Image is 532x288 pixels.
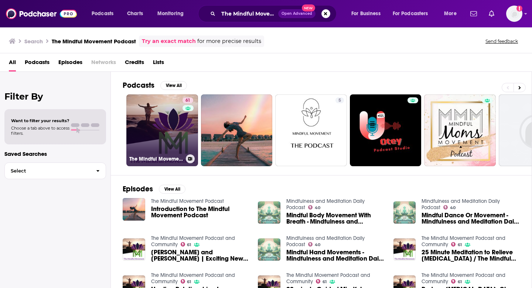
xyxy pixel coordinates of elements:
[4,91,106,102] h2: Filter By
[308,242,320,247] a: 40
[52,38,136,45] h3: The Mindful Movement Podcast
[151,272,235,285] a: The Mindful Movement Podcast and Community
[151,206,249,218] a: Introduction to The Mindful Movement Podcast
[422,272,505,285] a: The Mindful Movement Podcast and Community
[286,249,385,262] a: Mindful Hand Movements - Mindfulness and Meditation Daily Podcast
[338,97,341,104] span: 5
[183,97,193,103] a: 61
[393,238,416,261] img: 25 Minute Meditation to Relieve Stress and Anxiety / The Mindful Movement
[422,249,520,262] a: 25 Minute Meditation to Relieve Stress and Anxiety / The Mindful Movement
[506,6,522,22] span: Logged in as megcassidy
[483,38,520,44] button: Send feedback
[286,212,385,225] a: Mindful Body Movement With Breath - Mindfulness and Meditation Daily Podcast
[443,205,456,210] a: 40
[160,81,187,90] button: View All
[181,279,191,284] a: 61
[151,249,249,262] a: Sara and Les | Exciting News From The Mindful Movement
[187,280,191,284] span: 61
[506,6,522,22] button: Show profile menu
[125,56,144,71] a: Credits
[159,185,185,194] button: View All
[58,56,82,71] a: Episodes
[126,94,198,166] a: 61The Mindful Movement Podcast and Community
[123,184,185,194] a: EpisodesView All
[335,97,344,103] a: 5
[516,6,522,11] svg: Add a profile image
[258,238,280,261] img: Mindful Hand Movements - Mindfulness and Meditation Daily Podcast
[451,242,462,247] a: 61
[197,37,261,46] span: for more precise results
[11,118,69,123] span: Want to filter your results?
[323,280,327,284] span: 61
[286,235,365,248] a: Mindfulness and Meditation Daily Podcast
[218,8,278,20] input: Search podcasts, credits, & more...
[458,243,462,247] span: 61
[11,125,69,136] span: Choose a tab above to access filters.
[151,249,249,262] span: [PERSON_NAME] and [PERSON_NAME] | Exciting News From The Mindful Movement
[5,168,90,173] span: Select
[286,198,365,211] a: Mindfulness and Meditation Daily Podcast
[205,5,344,22] div: Search podcasts, credits, & more...
[422,212,520,225] a: Mindful Dance Or Movement - Mindfulness and Meditation Daily Podcast
[393,201,416,224] img: Mindful Dance Or Movement - Mindfulness and Meditation Daily Podcast
[24,38,43,45] h3: Search
[458,280,462,284] span: 61
[450,206,456,210] span: 40
[275,94,347,166] a: 5
[258,201,280,224] a: Mindful Body Movement With Breath - Mindfulness and Meditation Daily Podcast
[302,4,315,11] span: New
[92,9,113,19] span: Podcasts
[388,8,439,20] button: open menu
[6,7,77,21] img: Podchaser - Follow, Share and Rate Podcasts
[123,184,153,194] h2: Episodes
[25,56,50,71] a: Podcasts
[142,37,196,46] a: Try an exact match
[86,8,123,20] button: open menu
[123,238,145,261] img: Sara and Les | Exciting News From The Mindful Movement
[123,198,145,221] img: Introduction to The Mindful Movement Podcast
[157,9,184,19] span: Monitoring
[127,9,143,19] span: Charts
[151,198,224,204] a: The Mindful Movement Podcast
[422,198,500,211] a: Mindfulness and Meditation Daily Podcast
[451,279,462,284] a: 61
[187,243,191,247] span: 61
[185,97,190,104] span: 61
[393,9,428,19] span: For Podcasters
[486,7,497,20] a: Show notifications dropdown
[467,7,480,20] a: Show notifications dropdown
[315,206,320,210] span: 40
[123,81,187,90] a: PodcastsView All
[286,272,370,285] a: The Mindful Movement Podcast and Community
[181,242,191,247] a: 61
[316,279,327,284] a: 61
[282,12,312,16] span: Open Advanced
[4,150,106,157] p: Saved Searches
[444,9,457,19] span: More
[308,205,320,210] a: 40
[152,8,193,20] button: open menu
[91,56,116,71] span: Networks
[9,56,16,71] a: All
[153,56,164,71] a: Lists
[278,9,316,18] button: Open AdvancedNew
[315,243,320,247] span: 40
[122,8,147,20] a: Charts
[4,163,106,179] button: Select
[123,81,154,90] h2: Podcasts
[422,235,505,248] a: The Mindful Movement Podcast and Community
